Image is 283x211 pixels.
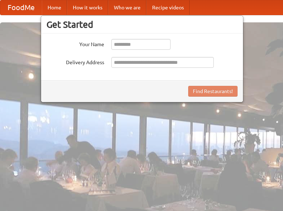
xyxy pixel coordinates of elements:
[42,0,67,15] a: Home
[67,0,108,15] a: How it works
[188,86,238,97] button: Find Restaurants!
[146,0,190,15] a: Recipe videos
[47,57,104,66] label: Delivery Address
[0,0,42,15] a: FoodMe
[47,39,104,48] label: Your Name
[47,19,238,30] h3: Get Started
[108,0,146,15] a: Who we are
